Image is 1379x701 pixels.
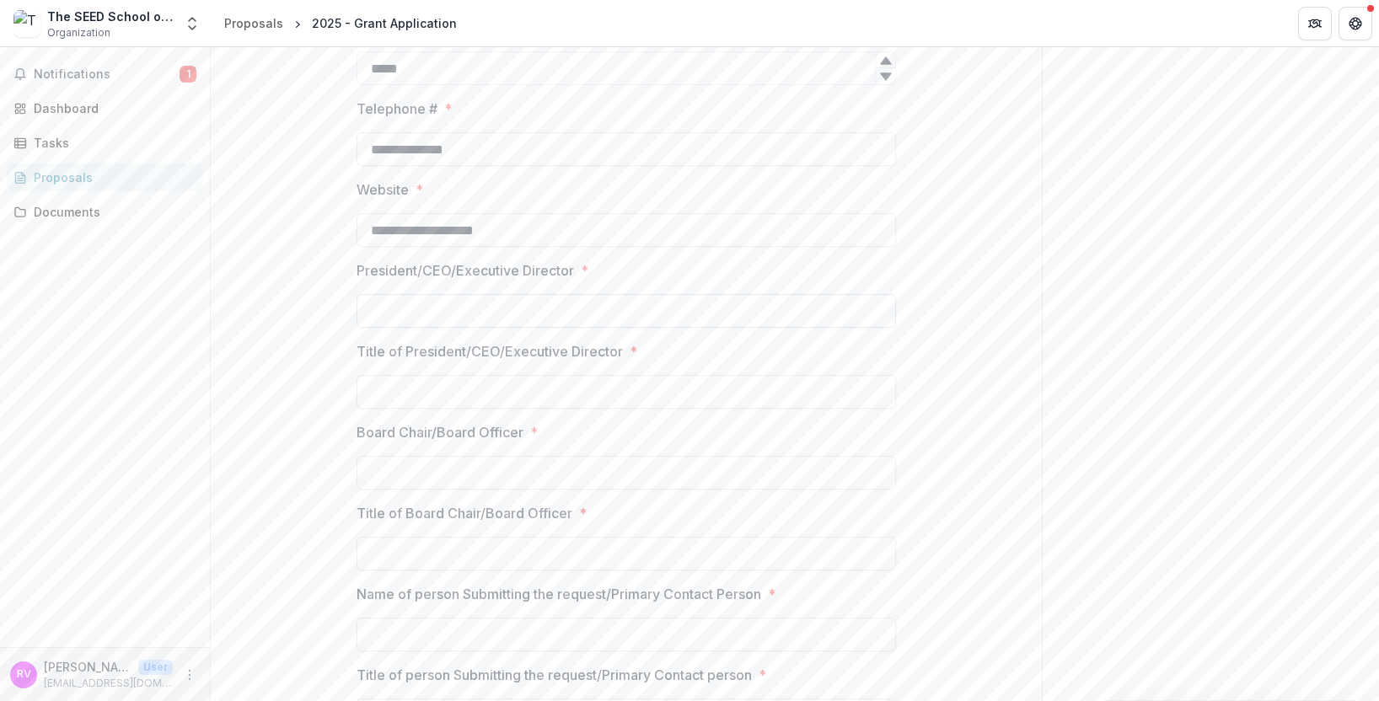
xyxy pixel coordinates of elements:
[1339,7,1372,40] button: Get Help
[312,14,457,32] div: 2025 - Grant Application
[34,169,190,186] div: Proposals
[357,260,574,281] p: President/CEO/Executive Director
[357,584,761,604] p: Name of person Submitting the request/Primary Contact Person
[7,129,203,157] a: Tasks
[7,94,203,122] a: Dashboard
[7,198,203,226] a: Documents
[34,203,190,221] div: Documents
[17,669,31,680] div: Rebecca Verdolino
[180,66,196,83] span: 1
[44,658,131,676] p: [PERSON_NAME]
[34,67,180,82] span: Notifications
[13,10,40,37] img: The SEED School of Los Angeles County
[180,665,200,685] button: More
[357,341,623,361] p: Title of President/CEO/Executive Director
[138,660,173,675] p: User
[7,61,203,88] button: Notifications1
[357,422,523,442] p: Board Chair/Board Officer
[7,163,203,191] a: Proposals
[34,99,190,117] div: Dashboard
[224,14,283,32] div: Proposals
[180,7,204,40] button: Open entity switcher
[357,179,409,200] p: Website
[1298,7,1332,40] button: Partners
[217,11,464,35] nav: breadcrumb
[357,665,752,685] p: Title of person Submitting the request/Primary Contact person
[44,676,173,691] p: [EMAIL_ADDRESS][DOMAIN_NAME]
[34,134,190,152] div: Tasks
[47,25,110,40] span: Organization
[47,8,174,25] div: The SEED School of [GEOGRAPHIC_DATA]
[357,99,437,119] p: Telephone #
[217,11,290,35] a: Proposals
[357,503,572,523] p: Title of Board Chair/Board Officer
